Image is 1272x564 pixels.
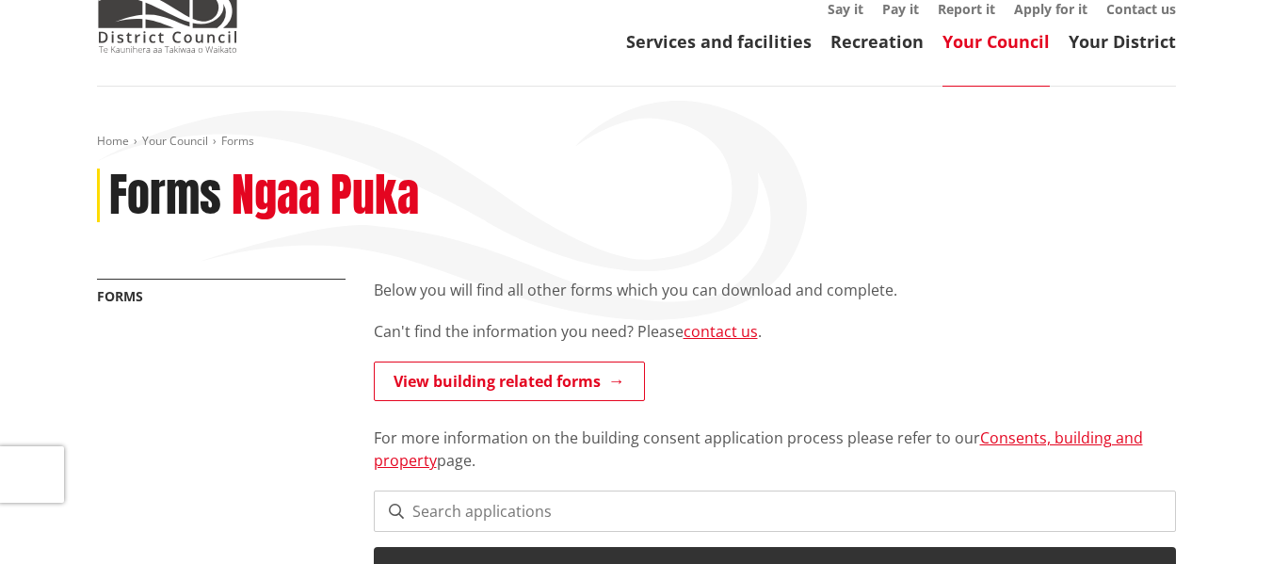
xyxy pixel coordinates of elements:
[97,133,129,149] a: Home
[1185,485,1253,553] iframe: Messenger Launcher
[232,169,419,223] h2: Ngaa Puka
[1069,30,1176,53] a: Your District
[830,30,924,53] a: Recreation
[942,30,1050,53] a: Your Council
[374,427,1143,471] a: Consents, building and property
[626,30,812,53] a: Services and facilities
[374,404,1176,472] p: For more information on the building consent application process please refer to our page.
[109,169,221,223] h1: Forms
[97,134,1176,150] nav: breadcrumb
[221,133,254,149] span: Forms
[374,320,1176,343] p: Can't find the information you need? Please .
[374,279,1176,301] p: Below you will find all other forms which you can download and complete.
[97,287,143,305] a: Forms
[374,362,645,401] a: View building related forms
[374,491,1176,532] input: Search applications
[684,321,758,342] a: contact us
[142,133,208,149] a: Your Council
